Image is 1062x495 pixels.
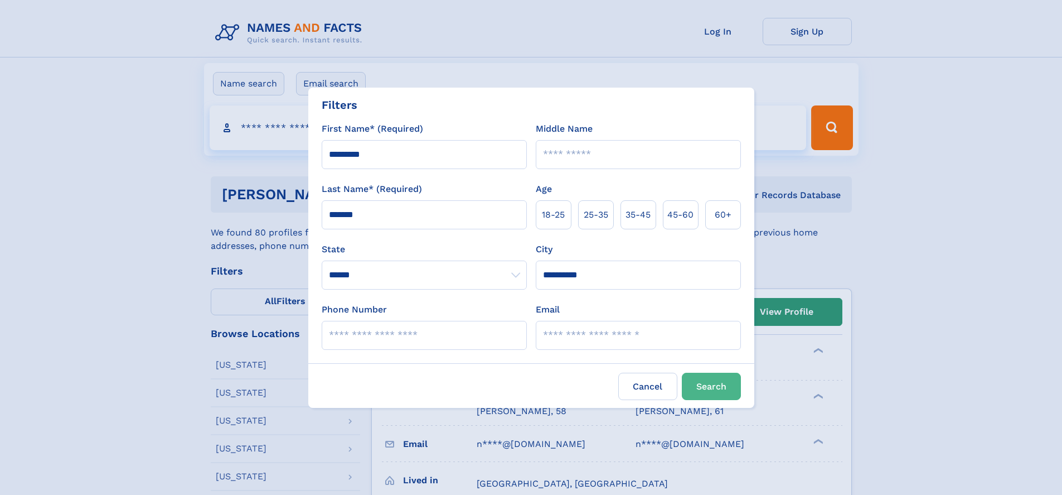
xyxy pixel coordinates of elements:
[536,122,593,136] label: Middle Name
[536,182,552,196] label: Age
[625,208,651,222] span: 35‑45
[667,208,694,222] span: 45‑60
[618,373,677,400] label: Cancel
[322,97,357,113] div: Filters
[322,243,527,256] label: State
[322,122,423,136] label: First Name* (Required)
[322,182,422,196] label: Last Name* (Required)
[322,303,387,316] label: Phone Number
[542,208,565,222] span: 18‑25
[715,208,731,222] span: 60+
[536,303,560,316] label: Email
[536,243,552,256] label: City
[682,373,741,400] button: Search
[584,208,608,222] span: 25‑35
